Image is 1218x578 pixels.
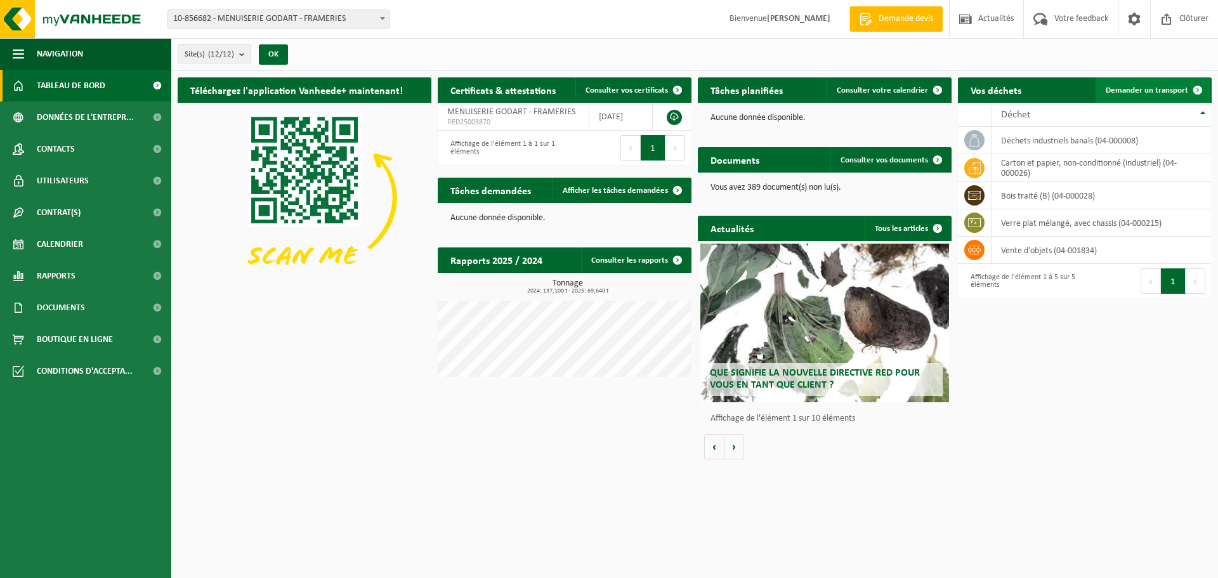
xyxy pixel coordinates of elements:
button: OK [259,44,288,65]
td: [DATE] [589,103,653,131]
span: Boutique en ligne [37,324,113,355]
button: 1 [1161,268,1186,294]
button: Next [1186,268,1205,294]
h2: Certificats & attestations [438,77,568,102]
button: Site(s)(12/12) [178,44,251,63]
span: Site(s) [185,45,234,64]
button: Previous [1141,268,1161,294]
p: Aucune donnée disponible. [710,114,939,122]
h2: Téléchargez l'application Vanheede+ maintenant! [178,77,416,102]
button: 1 [641,135,665,161]
td: vente d'objets (04-001834) [992,237,1212,264]
span: Données de l'entrepr... [37,102,134,133]
span: Déchet [1001,110,1030,120]
button: Vorige [704,434,724,459]
span: 2024: 137,100 t - 2025: 69,640 t [444,288,691,294]
span: Contacts [37,133,75,165]
span: Contrat(s) [37,197,81,228]
a: Que signifie la nouvelle directive RED pour vous en tant que client ? [700,244,949,402]
span: Consulter votre calendrier [837,86,928,95]
span: Afficher les tâches demandées [563,187,668,195]
img: Download de VHEPlus App [178,103,431,293]
a: Afficher les tâches demandées [553,178,690,203]
span: Conditions d'accepta... [37,355,133,387]
a: Consulter vos documents [830,147,950,173]
td: déchets industriels banals (04-000008) [992,127,1212,154]
td: verre plat mélangé, avec chassis (04-000215) [992,209,1212,237]
p: Affichage de l'élément 1 sur 10 éléments [710,414,945,423]
h2: Documents [698,147,772,172]
a: Tous les articles [865,216,950,241]
span: Consulter vos documents [841,156,928,164]
span: Demander un transport [1106,86,1188,95]
td: bois traité (B) (04-000028) [992,182,1212,209]
h2: Rapports 2025 / 2024 [438,247,555,272]
span: Demande devis [875,13,936,25]
span: Utilisateurs [37,165,89,197]
span: RED25003870 [447,117,579,128]
p: Vous avez 389 document(s) non lu(s). [710,183,939,192]
td: carton et papier, non-conditionné (industriel) (04-000026) [992,154,1212,182]
span: Que signifie la nouvelle directive RED pour vous en tant que client ? [710,368,920,390]
a: Demander un transport [1096,77,1210,103]
span: 10-856682 - MENUISERIE GODART - FRAMERIES [168,10,389,28]
button: Next [665,135,685,161]
span: Rapports [37,260,75,292]
span: Documents [37,292,85,324]
a: Demande devis [849,6,943,32]
span: MENUISERIE GODART - FRAMERIES [447,107,575,117]
count: (12/12) [208,50,234,58]
a: Consulter votre calendrier [827,77,950,103]
span: Navigation [37,38,83,70]
button: Volgende [724,434,744,459]
button: Previous [620,135,641,161]
div: Affichage de l'élément 1 à 5 sur 5 éléments [964,267,1078,295]
h3: Tonnage [444,279,691,294]
a: Consulter vos certificats [575,77,690,103]
h2: Vos déchets [958,77,1034,102]
span: Tableau de bord [37,70,105,102]
span: Calendrier [37,228,83,260]
h2: Tâches demandées [438,178,544,202]
strong: [PERSON_NAME] [767,14,830,23]
div: Affichage de l'élément 1 à 1 sur 1 éléments [444,134,558,162]
span: Consulter vos certificats [586,86,668,95]
h2: Actualités [698,216,766,240]
span: 10-856682 - MENUISERIE GODART - FRAMERIES [167,10,390,29]
h2: Tâches planifiées [698,77,796,102]
a: Consulter les rapports [581,247,690,273]
p: Aucune donnée disponible. [450,214,679,223]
